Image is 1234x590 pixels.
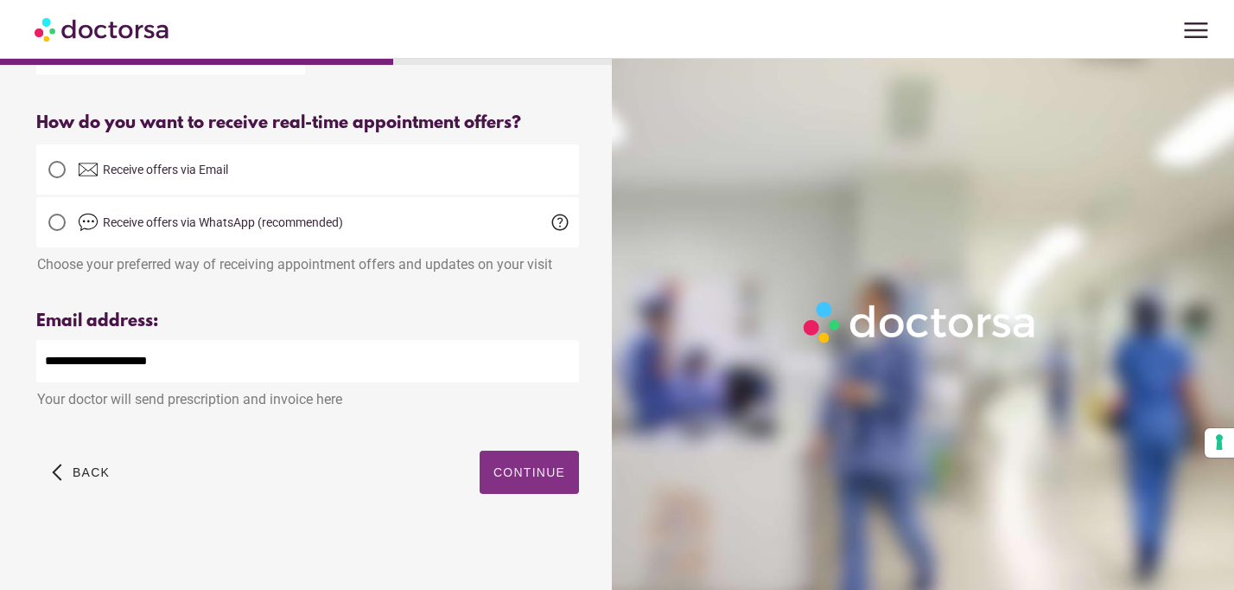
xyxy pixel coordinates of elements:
span: menu [1180,14,1212,47]
span: help [550,212,570,233]
img: email [78,159,99,180]
span: Receive offers via Email [103,163,228,176]
span: Receive offers via WhatsApp (recommended) [103,215,343,229]
div: How do you want to receive real-time appointment offers? [36,113,579,133]
button: Your consent preferences for tracking technologies [1205,428,1234,458]
img: Logo-Doctorsa-trans-White-partial-flat.png [797,295,1044,350]
button: Continue [480,451,579,494]
span: Continue [493,465,565,479]
div: Your doctor will send prescription and invoice here [36,382,579,407]
button: arrow_back_ios Back [45,451,117,494]
img: chat [78,212,99,233]
img: Doctorsa.com [35,10,171,48]
div: Choose your preferred way of receiving appointment offers and updates on your visit [36,247,579,273]
span: Back [73,465,110,479]
div: Email address: [36,311,579,331]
